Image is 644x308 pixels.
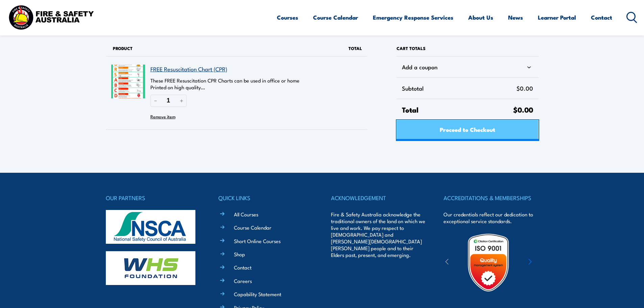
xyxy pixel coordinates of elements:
a: FREE Resuscitation Chart (CPR) [150,65,227,73]
span: Total [402,104,513,115]
p: These FREE Resuscitation CPR Charts can be used in office or home Printed on high quality… [150,77,328,91]
h4: ACCREDITATIONS & MEMBERSHIPS [444,193,538,203]
a: Learner Portal [538,8,576,26]
input: Quantity of FREE Resuscitation Chart (CPR) in your cart. [161,95,176,106]
a: Course Calendar [234,224,271,231]
a: Course Calendar [313,8,358,26]
a: Courses [277,8,298,26]
h2: Cart totals [397,41,538,56]
h4: QUICK LINKS [218,193,313,203]
p: Fire & Safety Australia acknowledge the traditional owners of the land on which we live and work.... [331,211,426,258]
a: About Us [468,8,493,26]
a: Shop [234,251,245,258]
span: $0.00 [517,83,533,93]
a: Short Online Courses [234,237,281,244]
a: All Courses [234,211,258,218]
img: Untitled design (19) [459,233,518,292]
a: News [508,8,523,26]
span: Subtotal [402,83,516,93]
span: Proceed to Checkout [440,120,495,138]
button: Remove FREE Resuscitation Chart (CPR) from cart [150,111,175,121]
img: FREE Resuscitation Chart - What are the 7 steps to CPR? [111,65,145,98]
img: nsca-logo-footer [106,210,195,244]
button: Increase quantity of FREE Resuscitation Chart (CPR) [176,95,187,106]
a: Capability Statement [234,290,281,298]
img: whs-logo-footer [106,251,195,285]
img: ewpa-logo [518,251,577,274]
span: $0.00 [513,104,533,115]
h4: OUR PARTNERS [106,193,200,203]
span: Total [349,45,362,51]
a: Emergency Response Services [373,8,453,26]
a: Contact [234,264,252,271]
a: Proceed to Checkout [397,120,538,140]
h4: ACKNOWLEDGEMENT [331,193,426,203]
a: Careers [234,277,252,284]
div: Add a coupon [402,62,533,72]
button: Reduce quantity of FREE Resuscitation Chart (CPR) [150,95,161,106]
a: Contact [591,8,612,26]
span: Product [113,45,133,51]
p: Our credentials reflect our dedication to exceptional service standards. [444,211,538,224]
